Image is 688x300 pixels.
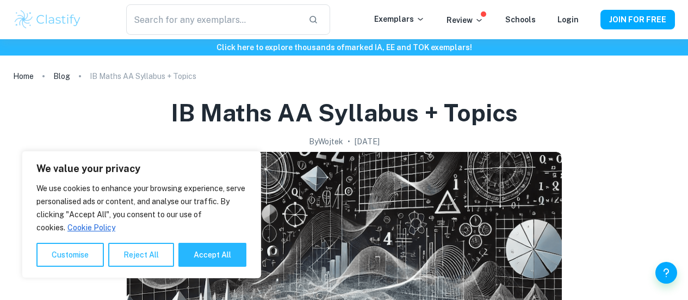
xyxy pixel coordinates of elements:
[655,262,677,284] button: Help and Feedback
[2,41,686,53] h6: Click here to explore thousands of marked IA, EE and TOK exemplars !
[36,243,104,267] button: Customise
[348,136,350,148] p: •
[600,10,675,29] button: JOIN FOR FREE
[126,4,300,35] input: Search for any exemplars...
[447,14,484,26] p: Review
[36,182,246,234] p: We use cookies to enhance your browsing experience, serve personalised ads or content, and analys...
[67,223,116,232] a: Cookie Policy
[178,243,246,267] button: Accept All
[171,97,518,129] h1: IB Maths AA Syllabus + Topics
[108,243,174,267] button: Reject All
[374,13,425,25] p: Exemplars
[36,162,246,175] p: We value your privacy
[309,136,343,148] h2: By Wojtek
[90,70,196,82] p: IB Maths AA Syllabus + Topics
[53,69,70,84] a: Blog
[557,15,579,24] a: Login
[13,69,34,84] a: Home
[22,151,261,278] div: We value your privacy
[505,15,536,24] a: Schools
[13,9,82,30] img: Clastify logo
[355,136,380,148] h2: [DATE]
